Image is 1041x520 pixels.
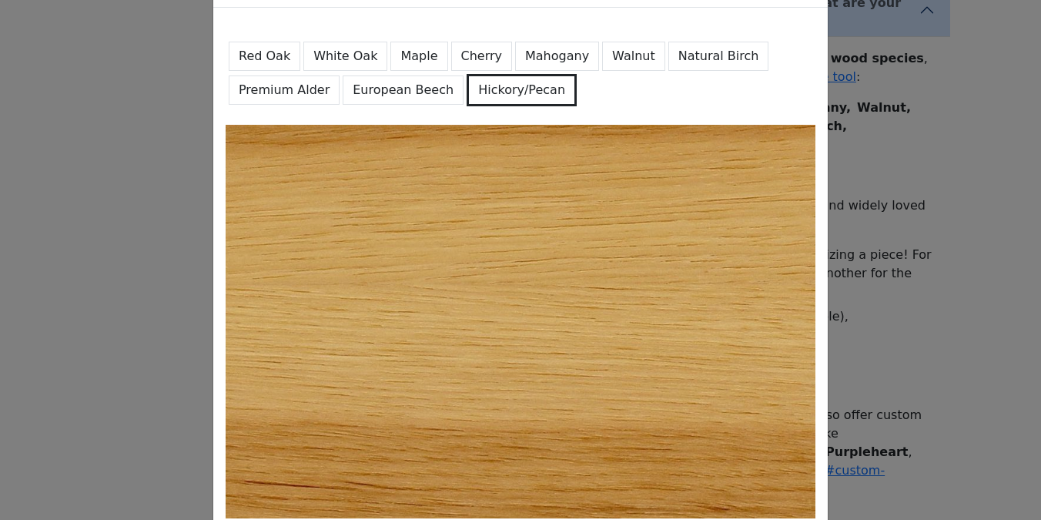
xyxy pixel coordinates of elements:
button: Mahogany [515,42,599,71]
button: Premium Alder [229,75,340,105]
button: Walnut [602,42,665,71]
button: Hickory/Pecan [467,74,577,106]
button: European Beech [343,75,464,105]
button: White Oak [303,42,387,71]
img: Hickory/Pecan [226,125,815,518]
button: Natural Birch [668,42,769,71]
button: Cherry [451,42,513,71]
button: Red Oak [229,42,300,71]
button: Maple [390,42,447,71]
